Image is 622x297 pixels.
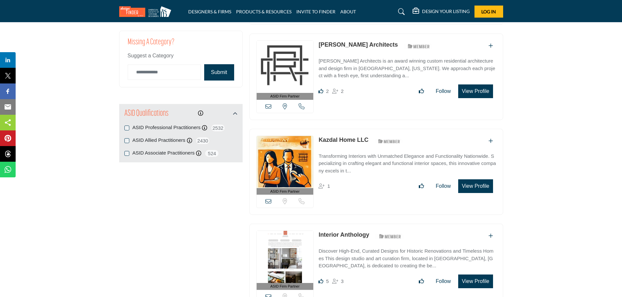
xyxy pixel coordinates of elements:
span: 2 [326,88,329,94]
span: ASID Firm Partner [270,284,300,289]
input: ASID Associate Practitioners checkbox [124,151,129,156]
button: Like listing [415,180,428,193]
label: ASID Allied Practitioners [133,137,186,144]
a: Interior Anthology [318,231,369,238]
button: View Profile [458,275,493,288]
label: ASID Associate Practitioners [133,149,195,157]
a: [PERSON_NAME] Architects [318,41,398,48]
a: Add To List [488,138,493,144]
a: Kazdal Home LLC [318,137,368,143]
button: Like listing [415,85,428,98]
a: Discover High-End, Curated Designs for Historic Renovations and Timeless Homes This design studio... [318,244,496,270]
h5: DESIGN YOUR LISTING [422,8,470,14]
span: 5 [326,278,329,284]
input: Category Name [128,65,201,80]
span: 524 [205,149,219,157]
p: Transforming Interiors with Unmatched Elegance and Functionality Nationwide. Specializing in craf... [318,153,496,175]
span: Suggest a Category [128,53,174,58]
a: ASID Firm Partner [257,136,314,195]
a: Add To List [488,233,493,239]
button: View Profile [458,84,493,98]
button: View Profile [458,179,493,193]
button: Like listing [415,275,428,288]
button: Follow [431,180,455,193]
a: [PERSON_NAME] Architects is an award winning custom residential architecture and design firm in [... [318,53,496,80]
input: ASID Allied Practitioners checkbox [124,138,129,143]
img: Interior Anthology [257,231,314,283]
img: Clark Richardson Architects [257,41,314,93]
a: Add To List [488,43,493,49]
img: ASID Members Badge Icon [375,232,405,240]
p: Discover High-End, Curated Designs for Historic Renovations and Timeless Homes This design studio... [318,247,496,270]
input: ASID Professional Practitioners checkbox [124,126,129,130]
i: Likes [318,279,323,284]
span: Log In [481,9,496,14]
div: Followers [332,87,344,95]
div: Followers [332,277,344,285]
span: 2430 [195,137,210,145]
span: ASID Firm Partner [270,189,300,194]
button: Log In [474,6,503,18]
p: [PERSON_NAME] Architects is an award winning custom residential architecture and design firm in [... [318,57,496,80]
img: Kazdal Home LLC [257,136,314,188]
a: Transforming Interiors with Unmatched Elegance and Functionality Nationwide. Specializing in craf... [318,149,496,175]
a: ASID Firm Partner [257,231,314,290]
a: ABOUT [340,9,356,14]
a: PRODUCTS & RESOURCES [236,9,291,14]
h2: Missing a Category? [128,37,234,52]
span: ASID Firm Partner [270,94,300,99]
p: Kazdal Home LLC [318,136,368,144]
h2: ASID Qualifications [124,108,168,120]
div: Followers [318,182,330,190]
span: 2 [341,88,344,94]
a: ASID Firm Partner [257,41,314,100]
button: Follow [431,275,455,288]
i: Likes [318,89,323,94]
p: Interior Anthology [318,230,369,239]
span: 2532 [211,124,225,132]
p: Clark Richardson Architects [318,40,398,49]
img: ASID Members Badge Icon [375,137,404,145]
label: ASID Professional Practitioners [133,124,201,131]
a: Search [392,7,409,17]
a: INVITE TO FINDER [296,9,335,14]
span: 1 [327,183,330,189]
a: Information about [198,111,203,116]
a: DESIGNERS & FIRMS [188,9,231,14]
span: 3 [341,278,344,284]
img: Site Logo [119,6,175,17]
button: Submit [204,64,234,81]
button: Follow [431,85,455,98]
img: ASID Members Badge Icon [404,42,433,50]
div: DESIGN YOUR LISTING [413,8,470,16]
div: Click to view information [198,110,203,117]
